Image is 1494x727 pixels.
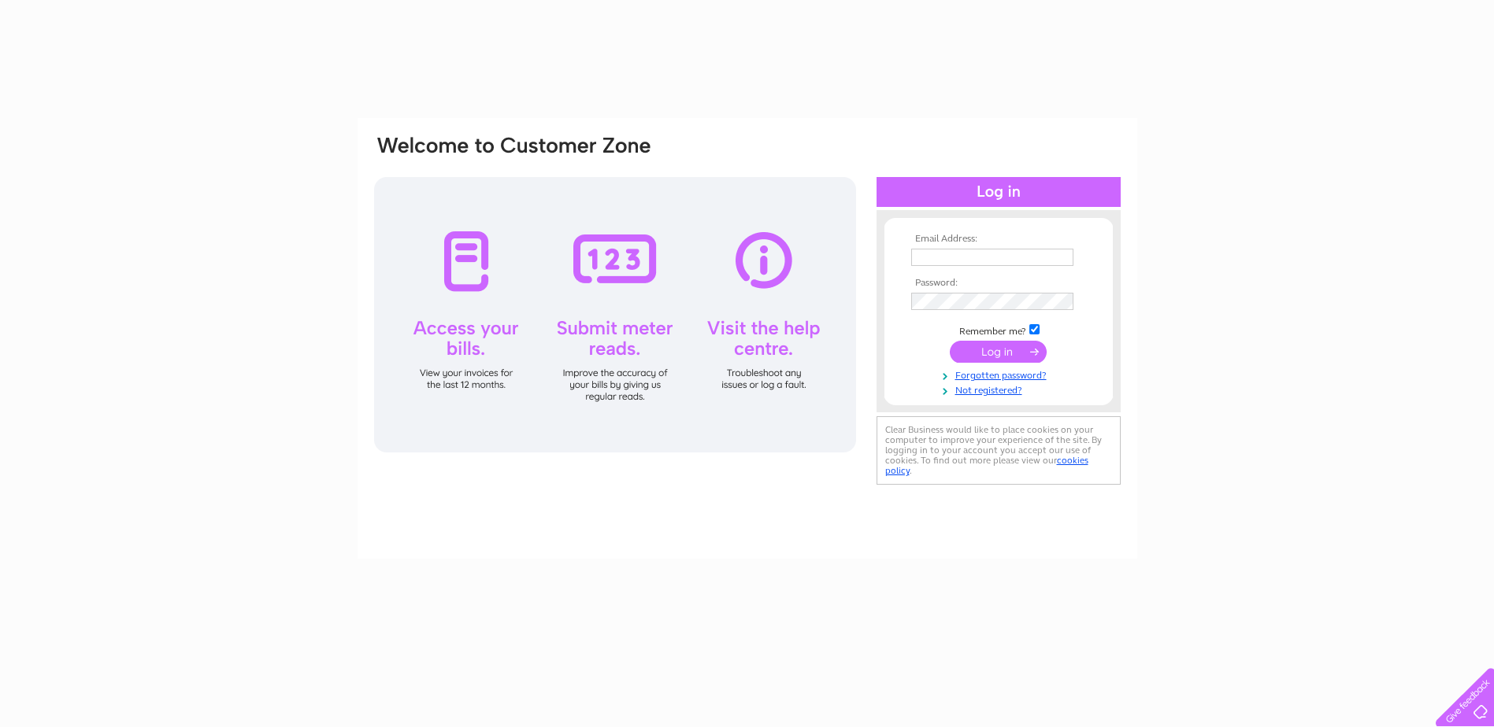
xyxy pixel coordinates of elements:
[877,416,1121,485] div: Clear Business would like to place cookies on your computer to improve your experience of the sit...
[907,322,1090,338] td: Remember me?
[911,382,1090,397] a: Not registered?
[907,234,1090,245] th: Email Address:
[950,341,1047,363] input: Submit
[885,455,1088,476] a: cookies policy
[907,278,1090,289] th: Password:
[911,367,1090,382] a: Forgotten password?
